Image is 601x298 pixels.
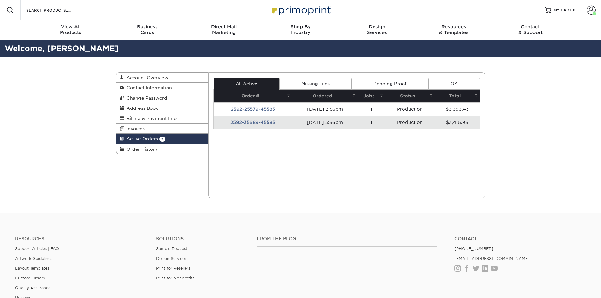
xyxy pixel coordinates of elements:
[124,85,172,90] span: Contact Information
[124,147,158,152] span: Order History
[385,90,435,102] th: Status
[15,266,49,271] a: Layout Templates
[32,24,109,35] div: Products
[116,103,209,113] a: Address Book
[435,90,480,102] th: Total
[385,116,435,129] td: Production
[214,102,292,116] td: 2592-25579-45585
[454,236,586,242] a: Contact
[15,256,52,261] a: Artwork Guidelines
[262,24,339,35] div: Industry
[292,102,357,116] td: [DATE] 2:55pm
[454,256,530,261] a: [EMAIL_ADDRESS][DOMAIN_NAME]
[492,24,569,35] div: & Support
[435,116,480,129] td: $3,415.95
[15,236,147,242] h4: Resources
[109,24,186,30] span: Business
[357,116,385,129] td: 1
[339,24,415,30] span: Design
[116,73,209,83] a: Account Overview
[214,78,279,90] a: All Active
[124,136,158,141] span: Active Orders
[214,90,292,102] th: Order #
[352,78,428,90] a: Pending Proof
[156,246,187,251] a: Sample Request
[15,246,59,251] a: Support Articles | FAQ
[15,285,50,290] a: Quality Assurance
[109,24,186,35] div: Cards
[554,8,572,13] span: MY CART
[573,8,576,12] span: 0
[116,93,209,103] a: Change Password
[262,24,339,30] span: Shop By
[357,102,385,116] td: 1
[116,113,209,123] a: Billing & Payment Info
[116,83,209,93] a: Contact Information
[109,20,186,40] a: BusinessCards
[269,3,332,17] img: Primoprint
[32,20,109,40] a: View AllProducts
[415,24,492,35] div: & Templates
[156,236,247,242] h4: Solutions
[257,236,437,242] h4: From the Blog
[124,106,158,111] span: Address Book
[15,276,45,280] a: Custom Orders
[116,144,209,154] a: Order History
[262,20,339,40] a: Shop ByIndustry
[292,90,357,102] th: Ordered
[339,24,415,35] div: Services
[124,96,167,101] span: Change Password
[116,124,209,134] a: Invoices
[454,246,493,251] a: [PHONE_NUMBER]
[435,102,480,116] td: $3,393.43
[186,24,262,35] div: Marketing
[156,276,194,280] a: Print for Nonprofits
[124,75,168,80] span: Account Overview
[159,137,165,142] span: 2
[124,126,145,131] span: Invoices
[124,116,177,121] span: Billing & Payment Info
[292,116,357,129] td: [DATE] 3:56pm
[156,256,186,261] a: Design Services
[492,24,569,30] span: Contact
[385,102,435,116] td: Production
[186,24,262,30] span: Direct Mail
[156,266,190,271] a: Print for Resellers
[357,90,385,102] th: Jobs
[415,24,492,30] span: Resources
[415,20,492,40] a: Resources& Templates
[26,6,87,14] input: SEARCH PRODUCTS.....
[428,78,480,90] a: QA
[186,20,262,40] a: Direct MailMarketing
[279,78,351,90] a: Missing Files
[492,20,569,40] a: Contact& Support
[32,24,109,30] span: View All
[116,134,209,144] a: Active Orders 2
[214,116,292,129] td: 2592-35689-45585
[339,20,415,40] a: DesignServices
